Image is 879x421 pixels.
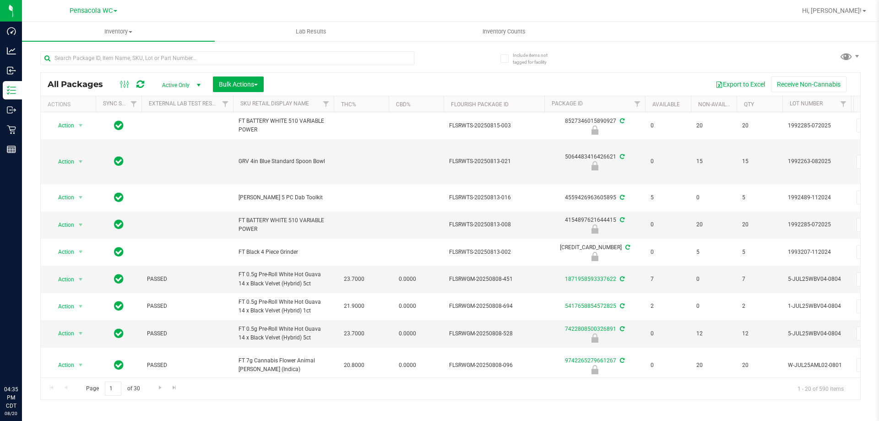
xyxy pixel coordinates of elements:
[651,121,685,130] span: 0
[75,327,87,340] span: select
[543,252,646,261] div: Newly Received
[651,302,685,311] span: 2
[396,101,411,108] a: CBD%
[696,193,731,202] span: 0
[50,300,75,313] span: Action
[239,117,328,134] span: FT BATTERY WHITE 510 VARIABLE POWER
[394,359,421,372] span: 0.0000
[788,302,846,311] span: 1-JUL25WBV04-0804
[788,157,846,166] span: 1992263-082025
[619,217,624,223] span: Sync from Compliance System
[788,220,846,229] span: 1992285-072025
[114,273,124,285] span: In Sync
[513,52,559,66] span: Include items not tagged for facility
[543,193,646,202] div: 4559426963605895
[651,193,685,202] span: 5
[147,302,228,311] span: PASSED
[114,155,124,168] span: In Sync
[239,270,328,288] span: FT 0.5g Pre-Roll White Hot Guava 14 x Black Velvet (Hybrid) 5ct
[78,382,147,396] span: Page of 30
[619,276,624,282] span: Sync from Compliance System
[50,327,75,340] span: Action
[788,193,846,202] span: 1992489-112024
[698,101,739,108] a: Non-Available
[696,220,731,229] span: 20
[742,121,777,130] span: 20
[75,155,87,168] span: select
[50,273,75,286] span: Action
[75,300,87,313] span: select
[114,246,124,258] span: In Sync
[218,96,233,112] a: Filter
[543,117,646,135] div: 8527346015890927
[449,193,539,202] span: FLSRWTS-20250813-016
[105,382,121,396] input: 1
[50,191,75,204] span: Action
[696,157,731,166] span: 15
[788,121,846,130] span: 1992285-072025
[22,22,215,41] a: Inventory
[50,246,75,258] span: Action
[283,27,339,36] span: Lab Results
[4,410,18,417] p: 08/20
[696,275,731,284] span: 0
[619,118,624,124] span: Sync from Compliance System
[565,303,616,309] a: 5417658854572825
[7,86,16,95] inline-svg: Inventory
[103,100,138,107] a: Sync Status
[149,100,221,107] a: External Lab Test Result
[742,361,777,370] span: 20
[651,361,685,370] span: 0
[651,275,685,284] span: 7
[449,329,539,338] span: FLSRWGM-20250808-528
[788,275,846,284] span: 5-JUL25WBV04-0804
[168,382,181,394] a: Go to the last page
[7,27,16,36] inline-svg: Dashboard
[790,100,823,107] a: Lot Number
[75,246,87,258] span: select
[565,276,616,282] a: 1871958593337622
[790,382,851,395] span: 1 - 20 of 590 items
[742,220,777,229] span: 20
[742,329,777,338] span: 12
[744,101,754,108] a: Qty
[742,275,777,284] span: 7
[50,219,75,231] span: Action
[50,359,75,372] span: Action
[48,101,92,108] div: Actions
[7,66,16,75] inline-svg: Inbound
[394,300,421,313] span: 0.0000
[319,96,334,112] a: Filter
[114,191,124,204] span: In Sync
[651,220,685,229] span: 0
[147,329,228,338] span: PASSED
[75,219,87,231] span: select
[22,27,215,36] span: Inventory
[565,326,616,332] a: 7422808500326891
[651,329,685,338] span: 0
[50,155,75,168] span: Action
[341,101,356,108] a: THC%
[114,119,124,132] span: In Sync
[742,302,777,311] span: 2
[215,22,407,41] a: Lab Results
[239,356,328,374] span: FT 7g Cannabis Flower Animal [PERSON_NAME] (Indica)
[114,327,124,340] span: In Sync
[213,77,264,92] button: Bulk Actions
[75,273,87,286] span: select
[788,329,846,338] span: 5-JUL25WBV04-0804
[543,126,646,135] div: Newly Received
[240,100,309,107] a: Sku Retail Display Name
[7,46,16,55] inline-svg: Analytics
[543,365,646,374] div: Launch Hold
[543,216,646,234] div: 4154897621644415
[696,248,731,257] span: 5
[451,101,509,108] a: Flourish Package ID
[339,359,369,372] span: 20.8000
[742,248,777,257] span: 5
[449,275,539,284] span: FLSRWGM-20250808-451
[470,27,538,36] span: Inventory Counts
[696,121,731,130] span: 20
[543,224,646,234] div: Newly Received
[407,22,600,41] a: Inventory Counts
